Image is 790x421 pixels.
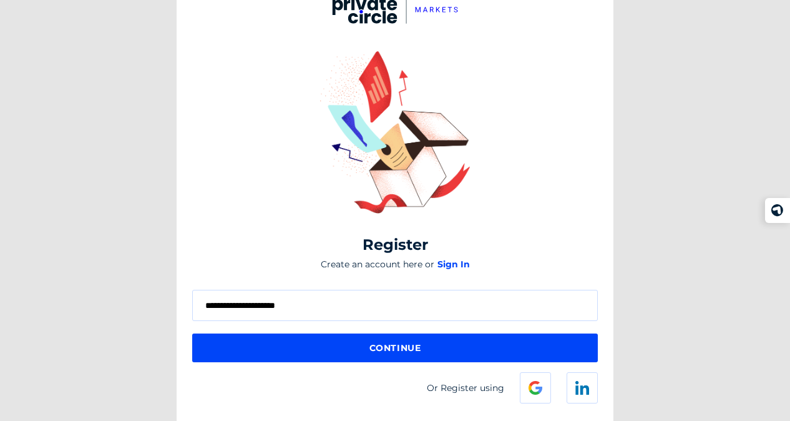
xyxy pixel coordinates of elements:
[427,382,504,394] span: Or Register using
[575,381,589,395] img: linked-in.png
[363,235,428,254] div: Register
[321,259,434,270] span: Create an account here or
[192,334,598,362] button: Continue
[437,259,470,270] span: Sign In
[529,381,542,395] img: google.png
[320,51,470,214] img: sign-in.png
[369,337,421,359] span: Continue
